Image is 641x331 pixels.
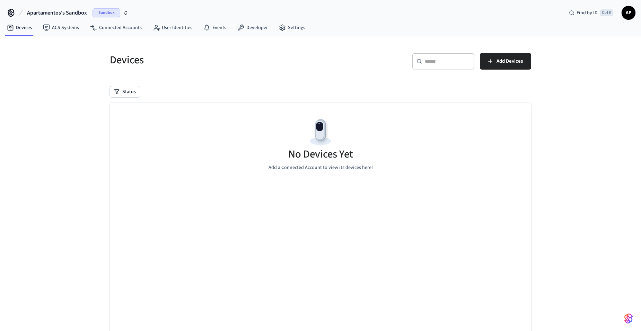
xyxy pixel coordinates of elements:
[563,7,619,19] div: Find by IDCtrl K
[480,53,531,70] button: Add Devices
[198,21,232,34] a: Events
[232,21,273,34] a: Developer
[85,21,147,34] a: Connected Accounts
[624,313,633,324] img: SeamLogoGradient.69752ec5.svg
[577,9,598,16] span: Find by ID
[273,21,311,34] a: Settings
[622,7,635,19] span: AP
[305,117,336,148] img: Devices Empty State
[27,9,87,17] span: Apartamentos's Sandbox
[110,86,140,97] button: Status
[600,9,613,16] span: Ctrl K
[93,8,120,17] span: Sandbox
[110,53,316,67] h5: Devices
[497,57,523,66] span: Add Devices
[269,164,373,171] p: Add a Connected Account to view its devices here!
[1,21,37,34] a: Devices
[288,147,353,161] h5: No Devices Yet
[37,21,85,34] a: ACS Systems
[622,6,635,20] button: AP
[147,21,198,34] a: User Identities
